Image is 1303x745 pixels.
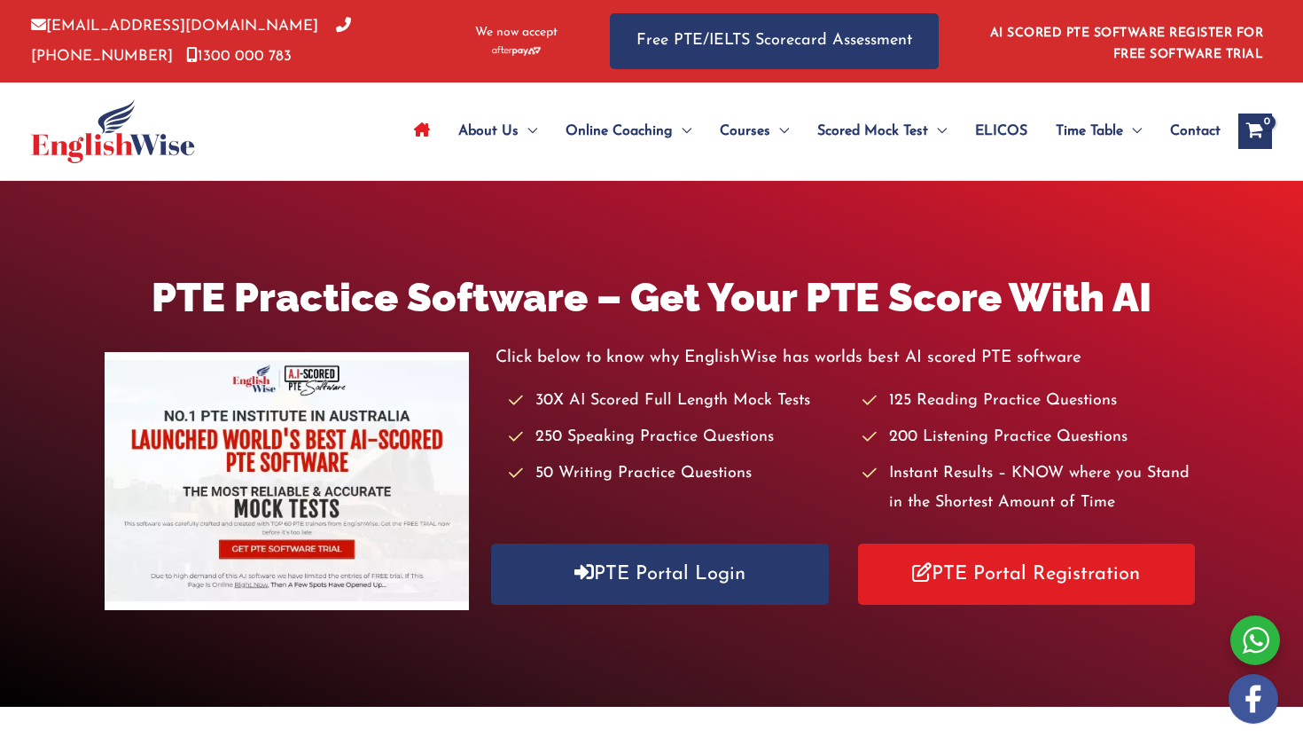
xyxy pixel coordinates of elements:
[990,27,1264,61] a: AI SCORED PTE SOFTWARE REGISTER FOR FREE SOFTWARE TRIAL
[509,387,846,416] li: 30X AI Scored Full Length Mock Tests
[803,100,961,162] a: Scored Mock TestMenu Toggle
[1238,114,1272,149] a: View Shopping Cart, empty
[817,100,928,162] span: Scored Mock Test
[400,100,1221,162] nav: Site Navigation: Main Menu
[475,24,558,42] span: We now accept
[1056,100,1123,162] span: Time Table
[862,459,1199,519] li: Instant Results – KNOW where you Stand in the Shortest Amount of Time
[492,46,541,56] img: Afterpay-Logo
[186,49,292,64] a: 1300 000 783
[928,100,947,162] span: Menu Toggle
[1156,100,1221,162] a: Contact
[770,100,789,162] span: Menu Toggle
[610,13,939,69] a: Free PTE/IELTS Scorecard Assessment
[105,352,470,610] img: pte-institute-main
[105,270,1199,325] h1: PTE Practice Software – Get Your PTE Score With AI
[31,19,318,34] a: [EMAIL_ADDRESS][DOMAIN_NAME]
[491,544,829,605] a: PTE Portal Login
[673,100,691,162] span: Menu Toggle
[975,100,1027,162] span: ELICOS
[862,387,1199,416] li: 125 Reading Practice Questions
[862,423,1199,452] li: 200 Listening Practice Questions
[444,100,551,162] a: About UsMenu Toggle
[31,19,351,63] a: [PHONE_NUMBER]
[1042,100,1156,162] a: Time TableMenu Toggle
[961,100,1042,162] a: ELICOS
[1229,674,1278,724] img: white-facebook.png
[495,343,1198,372] p: Click below to know why EnglishWise has worlds best AI scored PTE software
[566,100,673,162] span: Online Coaching
[979,12,1272,70] aside: Header Widget 1
[1123,100,1142,162] span: Menu Toggle
[720,100,770,162] span: Courses
[509,423,846,452] li: 250 Speaking Practice Questions
[551,100,706,162] a: Online CoachingMenu Toggle
[509,459,846,489] li: 50 Writing Practice Questions
[31,99,195,163] img: cropped-ew-logo
[458,100,519,162] span: About Us
[1170,100,1221,162] span: Contact
[706,100,803,162] a: CoursesMenu Toggle
[519,100,537,162] span: Menu Toggle
[858,544,1196,605] a: PTE Portal Registration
